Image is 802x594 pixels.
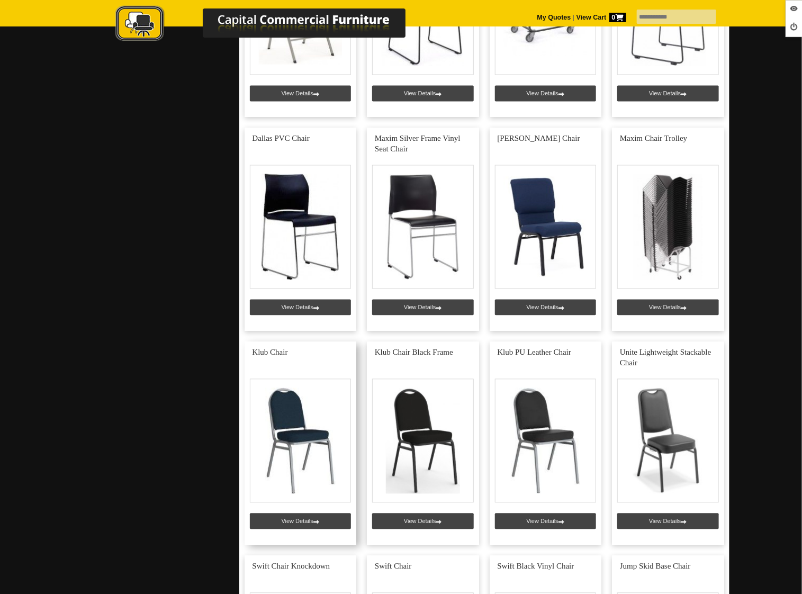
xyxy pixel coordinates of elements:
[86,5,457,47] a: Capital Commercial Furniture Logo
[86,5,457,44] img: Capital Commercial Furniture Logo
[576,14,626,21] strong: View Cart
[574,14,626,21] a: View Cart0
[609,13,626,22] span: 0
[537,14,571,21] a: My Quotes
